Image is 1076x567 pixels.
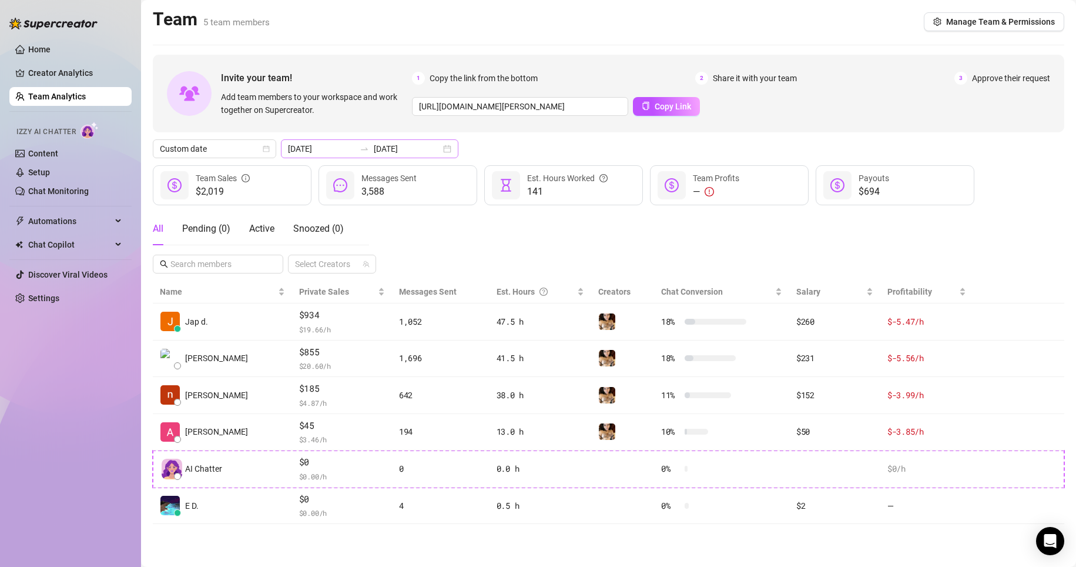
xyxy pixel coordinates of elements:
[249,223,274,234] span: Active
[661,425,680,438] span: 10 %
[160,349,180,368] img: Cathy
[399,425,482,438] div: 194
[599,172,608,185] span: question-circle
[28,149,58,158] a: Content
[185,352,248,365] span: [PERSON_NAME]
[887,352,966,365] div: $-5.56 /h
[374,142,441,155] input: End date
[499,178,513,192] span: hourglass
[28,92,86,101] a: Team Analytics
[796,315,873,328] div: $260
[887,287,932,296] span: Profitability
[170,258,267,271] input: Search members
[399,389,482,402] div: 642
[221,91,407,116] span: Add team members to your workspace and work together on Supercreator.
[887,389,966,402] div: $-3.99 /h
[693,174,739,183] span: Team Profits
[661,499,680,512] span: 0 %
[299,419,385,433] span: $45
[81,122,99,139] img: AI Chatter
[299,507,385,519] span: $ 0.00 /h
[167,178,182,192] span: dollar-circle
[153,8,270,31] h2: Team
[299,360,385,372] span: $ 20.60 /h
[242,172,250,185] span: info-circle
[185,425,248,438] span: [PERSON_NAME]
[796,352,873,365] div: $231
[185,499,199,512] span: E D.
[160,496,180,515] img: E D
[153,222,163,236] div: All
[299,455,385,469] span: $0
[661,352,680,365] span: 18 %
[633,97,700,116] button: Copy Link
[954,72,967,85] span: 3
[430,72,538,85] span: Copy the link from the bottom
[933,18,941,26] span: setting
[28,64,122,82] a: Creator Analytics
[16,126,76,138] span: Izzy AI Chatter
[399,287,457,296] span: Messages Sent
[796,499,873,512] div: $2
[185,462,222,475] span: AI Chatter
[859,174,889,183] span: Payouts
[153,281,292,303] th: Name
[796,287,820,296] span: Salary
[299,287,349,296] span: Private Sales
[299,433,385,445] span: $ 3.46 /h
[299,471,385,482] span: $ 0.00 /h
[599,387,615,403] img: vixie
[28,270,108,279] a: Discover Viral Videos
[185,315,208,328] span: Jap d.
[665,178,679,192] span: dollar-circle
[196,185,250,199] span: $2,019
[946,17,1055,26] span: Manage Team & Permissions
[655,102,691,111] span: Copy Link
[361,174,417,183] span: Messages Sent
[599,423,615,440] img: vixie
[661,462,680,475] span: 0 %
[497,462,584,475] div: 0.0 h
[497,499,584,512] div: 0.5 h
[28,168,50,177] a: Setup
[497,285,575,298] div: Est. Hours
[288,142,355,155] input: Start date
[293,223,344,234] span: Snoozed ( 0 )
[15,241,23,249] img: Chat Copilot
[28,212,112,231] span: Automations
[539,285,548,298] span: question-circle
[887,425,966,438] div: $-3.85 /h
[299,492,385,506] span: $0
[830,178,844,192] span: dollar-circle
[880,488,973,525] td: —
[363,261,370,268] span: team
[299,308,385,322] span: $934
[185,389,248,402] span: [PERSON_NAME]
[796,389,873,402] div: $152
[160,140,269,158] span: Custom date
[497,425,584,438] div: 13.0 h
[527,185,608,199] span: 141
[399,462,482,475] div: 0
[591,281,654,303] th: Creators
[924,12,1064,31] button: Manage Team & Permissions
[28,186,89,196] a: Chat Monitoring
[160,285,276,298] span: Name
[693,185,739,199] div: —
[599,350,615,366] img: vixie
[599,313,615,330] img: vixie
[28,45,51,54] a: Home
[859,185,889,199] span: $694
[9,18,98,29] img: logo-BBDzfeDw.svg
[299,382,385,396] span: $185
[412,72,425,85] span: 1
[15,216,25,226] span: thunderbolt
[399,352,482,365] div: 1,696
[299,397,385,409] span: $ 4.87 /h
[28,293,59,303] a: Settings
[497,315,584,328] div: 47.5 h
[160,385,180,405] img: neal villones
[713,72,797,85] span: Share it with your team
[360,144,369,154] span: swap-right
[642,102,650,110] span: copy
